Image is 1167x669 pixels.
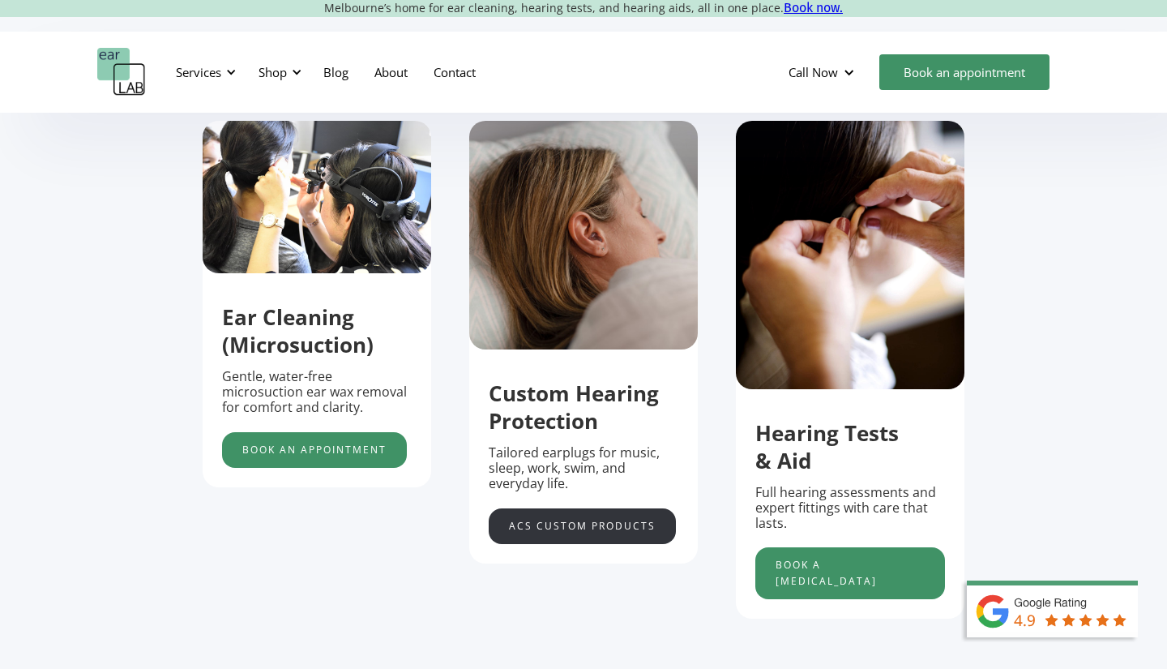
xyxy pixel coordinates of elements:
p: Tailored earplugs for music, sleep, work, swim, and everyday life. [489,445,678,492]
strong: Custom Hearing Protection [489,379,659,435]
p: Full hearing assessments and expert fittings with care that lasts. [755,485,945,532]
div: 1 of 5 [203,121,431,487]
div: 3 of 5 [736,121,964,619]
a: acs custom products [489,508,676,544]
div: Call Now [776,48,871,96]
strong: Ear Cleaning (Microsuction) [222,302,374,359]
img: putting hearing protection in [736,121,964,389]
div: Services [166,48,241,96]
a: Book an appointment [879,54,1049,90]
a: Blog [310,49,361,96]
div: Services [176,64,221,80]
a: About [361,49,421,96]
a: Book an appointment [222,432,407,468]
a: Book a [MEDICAL_DATA] [755,547,945,599]
div: Shop [259,64,287,80]
p: Gentle, water-free microsuction ear wax removal for comfort and clarity. [222,369,412,416]
strong: Hearing Tests & Aid [755,418,899,475]
a: Contact [421,49,489,96]
div: Shop [249,48,306,96]
a: home [97,48,146,96]
div: Call Now [789,64,838,80]
div: 2 of 5 [469,121,698,563]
